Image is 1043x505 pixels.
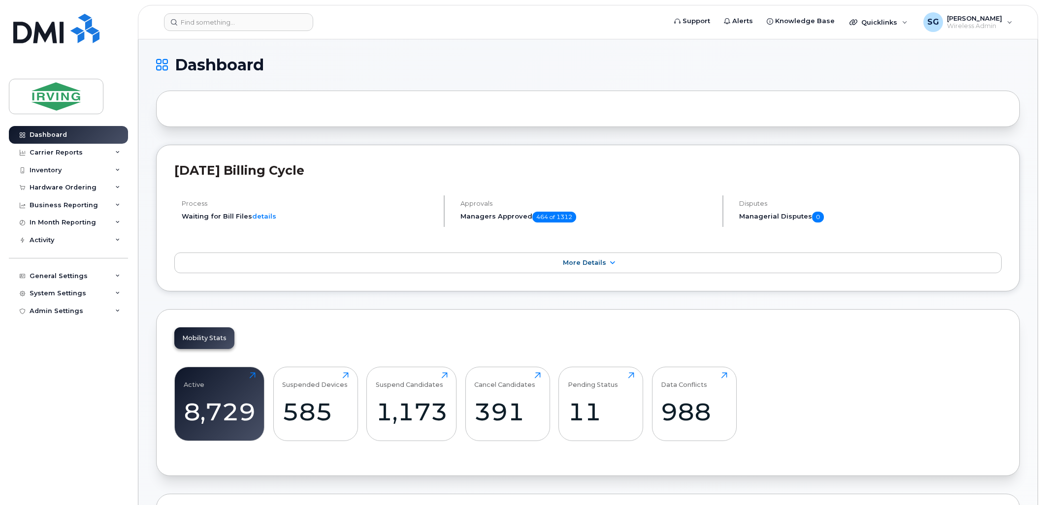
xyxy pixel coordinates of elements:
[376,372,443,388] div: Suspend Candidates
[460,212,714,222] h5: Managers Approved
[184,397,256,426] div: 8,729
[184,372,256,435] a: Active8,729
[174,163,1002,178] h2: [DATE] Billing Cycle
[282,397,349,426] div: 585
[739,212,1002,222] h5: Managerial Disputes
[532,212,576,222] span: 464 of 1312
[376,372,448,435] a: Suspend Candidates1,173
[474,372,541,435] a: Cancel Candidates391
[175,58,264,72] span: Dashboard
[568,372,634,435] a: Pending Status11
[252,212,276,220] a: details
[182,212,435,221] li: Waiting for Bill Files
[568,397,634,426] div: 11
[282,372,348,388] div: Suspended Devices
[661,372,727,435] a: Data Conflicts988
[563,259,606,266] span: More Details
[460,200,714,207] h4: Approvals
[282,372,349,435] a: Suspended Devices585
[474,372,535,388] div: Cancel Candidates
[182,200,435,207] h4: Process
[474,397,541,426] div: 391
[661,372,707,388] div: Data Conflicts
[661,397,727,426] div: 988
[568,372,618,388] div: Pending Status
[812,212,824,222] span: 0
[184,372,204,388] div: Active
[739,200,1002,207] h4: Disputes
[376,397,448,426] div: 1,173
